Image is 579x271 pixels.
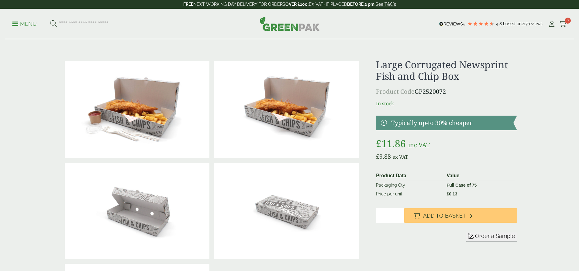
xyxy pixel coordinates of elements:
[214,61,359,158] img: Large Corrugated Newsprint Fish & Chips Box With Food
[466,232,517,242] button: Order a Sample
[496,21,503,26] span: 4.8
[439,22,466,26] img: REVIEWS.io
[376,100,517,107] p: In stock
[376,59,517,82] h1: Large Corrugated Newsprint Fish and Chip Box
[559,19,567,29] a: 0
[447,191,449,196] span: £
[260,16,320,31] img: GreenPak Supplies
[374,181,444,190] td: Packaging Qty
[12,20,37,26] a: Menu
[214,163,359,259] img: Large Corrugated Newsprint Fish & Chips Box Closed
[503,21,522,26] span: Based on
[374,190,444,198] td: Price per unit
[376,137,406,150] bdi: 11.86
[374,171,444,181] th: Product Data
[475,233,515,239] span: Order a Sample
[376,137,381,150] span: £
[408,141,430,149] span: inc VAT
[565,18,571,24] span: 0
[376,87,415,96] span: Product Code
[183,2,193,7] strong: FREE
[444,171,515,181] th: Value
[65,163,209,259] img: Large Corrugated Newsprint Fish & Chips Box Open
[392,154,408,160] span: ex VAT
[447,191,457,196] bdi: 0.13
[376,2,396,7] a: See T&C's
[423,212,466,219] span: Add to Basket
[285,2,308,7] strong: OVER £100
[347,2,374,7] strong: BEFORE 2 pm
[528,21,543,26] span: reviews
[467,21,495,26] div: 4.77 Stars
[376,152,379,161] span: £
[404,208,517,223] button: Add to Basket
[559,21,567,27] i: Cart
[376,87,517,96] p: GP2520072
[548,21,556,27] i: My Account
[376,152,391,161] bdi: 9.88
[65,61,209,158] img: Large Corrugated Newsprint Fish & Chips Box With Food Variant 1
[522,21,528,26] span: 217
[12,20,37,28] p: Menu
[447,183,477,188] strong: Full Case of 75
